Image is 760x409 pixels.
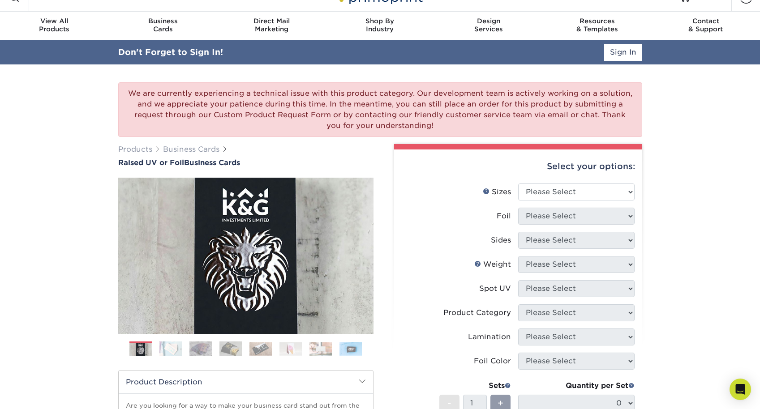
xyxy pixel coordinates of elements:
[118,158,374,167] h1: Business Cards
[163,145,219,153] a: Business Cards
[474,356,511,366] div: Foil Color
[434,12,543,40] a: DesignServices
[129,338,152,361] img: Business Cards 01
[217,17,326,25] span: Direct Mail
[159,341,182,357] img: Business Cards 02
[730,379,751,400] div: Open Intercom Messenger
[189,341,212,357] img: Business Cards 03
[118,128,374,383] img: Raised UV or Foil 01
[326,17,434,25] span: Shop By
[474,259,511,270] div: Weight
[439,380,511,391] div: Sets
[468,332,511,342] div: Lamination
[326,12,434,40] a: Shop ByIndustry
[217,12,326,40] a: Direct MailMarketing
[118,145,152,153] a: Products
[326,17,434,33] div: Industry
[108,17,217,33] div: Cards
[118,158,374,167] a: Raised UV or FoilBusiness Cards
[604,44,642,61] a: Sign In
[491,235,511,246] div: Sides
[401,149,635,183] div: Select your options:
[108,17,217,25] span: Business
[217,17,326,33] div: Marketing
[118,82,642,137] div: We are currently experiencing a technical issue with this product category. Our development team ...
[652,17,760,25] span: Contact
[434,17,543,25] span: Design
[543,17,651,25] span: Resources
[219,341,242,357] img: Business Cards 04
[279,342,302,356] img: Business Cards 06
[518,380,635,391] div: Quantity per Set
[652,12,760,40] a: Contact& Support
[479,283,511,294] div: Spot UV
[119,371,373,393] h2: Product Description
[309,342,332,356] img: Business Cards 07
[249,342,272,356] img: Business Cards 05
[108,12,217,40] a: BusinessCards
[652,17,760,33] div: & Support
[543,17,651,33] div: & Templates
[339,342,362,356] img: Business Cards 08
[483,187,511,197] div: Sizes
[118,158,184,167] span: Raised UV or Foil
[118,46,223,59] div: Don't Forget to Sign In!
[497,211,511,222] div: Foil
[543,12,651,40] a: Resources& Templates
[443,307,511,318] div: Product Category
[434,17,543,33] div: Services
